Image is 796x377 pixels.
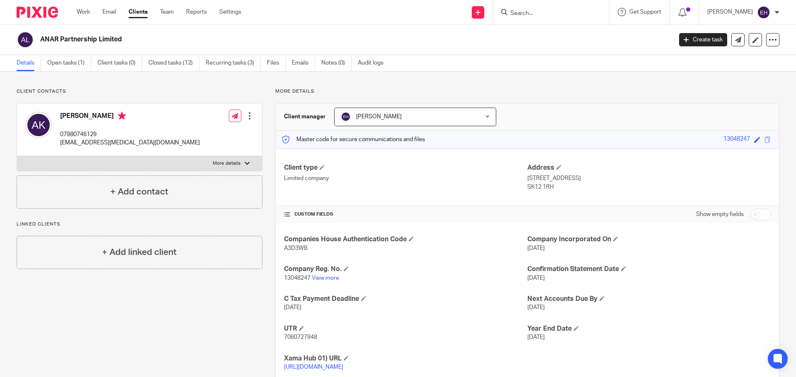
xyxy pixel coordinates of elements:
h4: Xama Hub 01) URL [284,354,527,363]
h4: C Tax Payment Deadline [284,295,527,303]
a: Client tasks (0) [97,55,142,71]
a: View more [312,275,339,281]
a: Reports [186,8,207,16]
h4: Company Reg. No. [284,265,527,274]
i: Primary [118,112,126,120]
h4: + Add contact [110,185,168,198]
span: [DATE] [527,334,545,340]
h4: [PERSON_NAME] [60,112,200,122]
p: [PERSON_NAME] [707,8,753,16]
img: svg%3E [17,31,34,48]
input: Search [510,10,584,17]
a: Files [267,55,286,71]
a: Closed tasks (12) [148,55,199,71]
a: [URL][DOMAIN_NAME] [284,364,343,370]
a: Details [17,55,41,71]
h4: Address [527,163,771,172]
h4: Companies House Authentication Code [284,235,527,244]
h2: ANAR Partnership Limited [40,35,541,44]
img: svg%3E [341,112,351,122]
label: Show empty fields [696,210,744,219]
span: Get Support [629,9,661,15]
h4: Company Incorporated On [527,235,771,244]
h4: Next Accounts Due By [527,295,771,303]
span: 13048247 [284,275,311,281]
h3: Client manager [284,113,326,121]
a: Emails [292,55,315,71]
h4: Year End Date [527,324,771,333]
span: A3D3WB [284,245,308,251]
a: Work [77,8,90,16]
p: SK12 1RH [527,183,771,191]
h4: Client type [284,163,527,172]
p: [EMAIL_ADDRESS][MEDICAL_DATA][DOMAIN_NAME] [60,139,200,147]
span: [DATE] [284,305,301,310]
span: 7060727948 [284,334,317,340]
a: Recurring tasks (3) [206,55,261,71]
p: Client contacts [17,88,262,95]
h4: CUSTOM FIELDS [284,211,527,218]
a: Email [102,8,116,16]
span: [DATE] [527,275,545,281]
h4: Confirmation Statement Date [527,265,771,274]
a: Settings [219,8,241,16]
img: svg%3E [757,6,770,19]
p: Linked clients [17,221,262,228]
h4: + Add linked client [102,246,177,259]
span: [DATE] [527,245,545,251]
p: Master code for secure communications and files [282,135,425,144]
a: Team [160,8,174,16]
div: 13048247 [723,135,750,144]
p: Limited company [284,174,527,182]
span: [PERSON_NAME] [356,114,402,120]
p: 07980746129 [60,130,200,139]
p: More details [213,160,240,167]
a: Notes (0) [321,55,352,71]
img: svg%3E [25,112,52,138]
a: Open tasks (1) [47,55,91,71]
img: Pixie [17,7,58,18]
a: Audit logs [358,55,390,71]
p: [STREET_ADDRESS] [527,174,771,182]
p: More details [275,88,779,95]
h4: UTR [284,324,527,333]
a: Create task [679,33,727,46]
a: Clients [129,8,148,16]
span: [DATE] [527,305,545,310]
